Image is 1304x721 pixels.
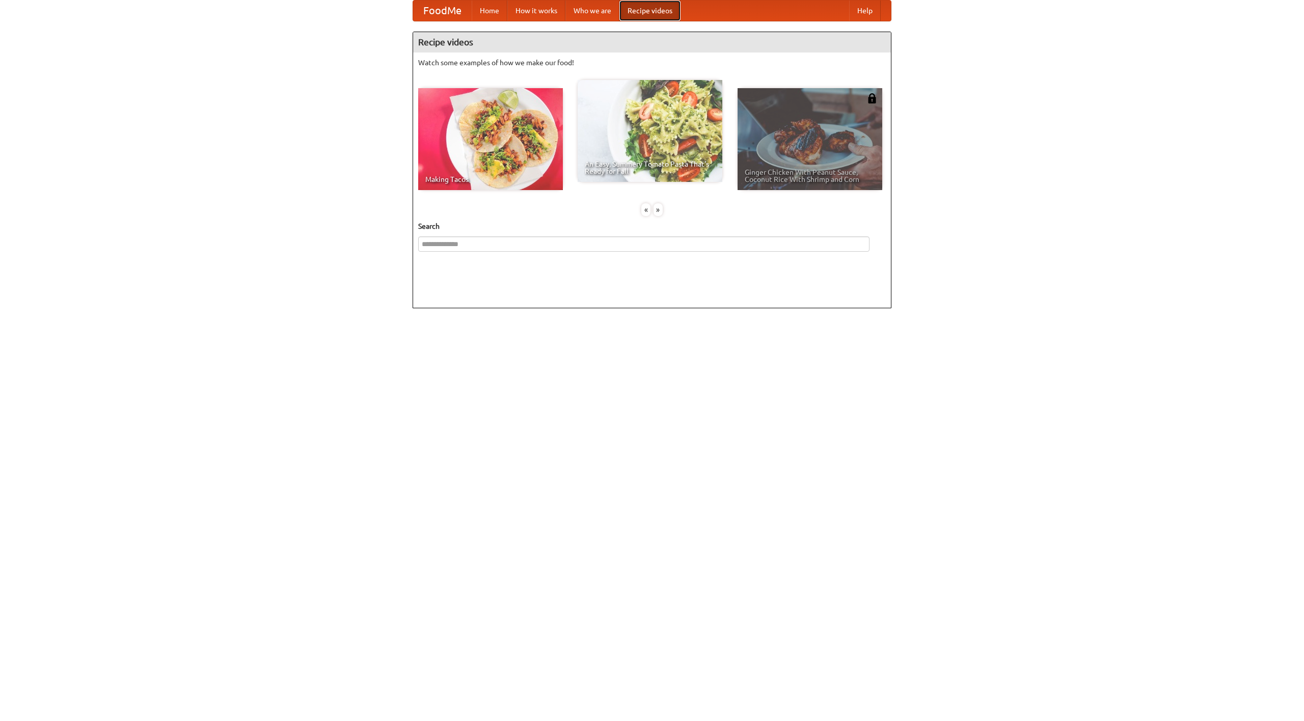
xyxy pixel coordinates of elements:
div: » [654,203,663,216]
a: Home [472,1,507,21]
p: Watch some examples of how we make our food! [418,58,886,68]
span: Making Tacos [425,176,556,183]
a: Help [849,1,881,21]
a: Making Tacos [418,88,563,190]
a: An Easy, Summery Tomato Pasta That's Ready for Fall [578,80,722,182]
span: An Easy, Summery Tomato Pasta That's Ready for Fall [585,161,715,175]
a: FoodMe [413,1,472,21]
h4: Recipe videos [413,32,891,52]
h5: Search [418,221,886,231]
a: Who we are [565,1,619,21]
a: Recipe videos [619,1,681,21]
div: « [641,203,650,216]
img: 483408.png [867,93,877,103]
a: How it works [507,1,565,21]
